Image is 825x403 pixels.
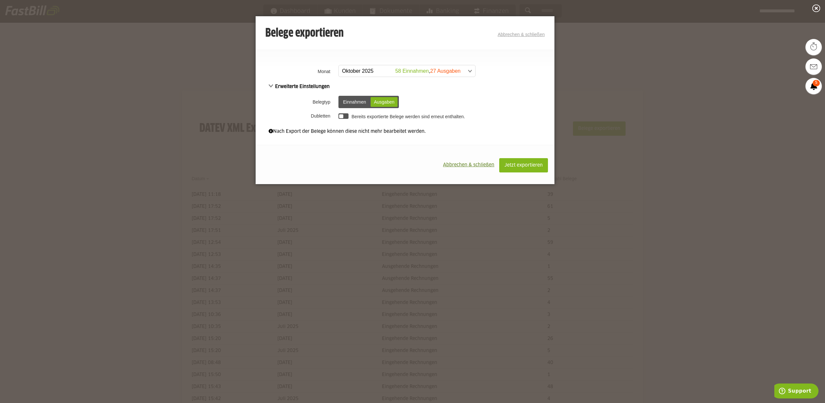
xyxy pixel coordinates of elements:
[498,32,545,37] a: Abbrechen & schließen
[256,94,337,110] th: Belegtyp
[265,27,344,40] h3: Belege exportieren
[256,63,337,80] th: Monat
[438,158,499,172] button: Abbrechen & schließen
[340,97,369,107] div: Einnahmen
[806,78,822,94] a: 5
[351,114,465,119] label: Bereits exportierte Belege werden sind erneut enthalten.
[499,158,548,172] button: Jetzt exportieren
[443,163,494,167] span: Abbrechen & schließen
[371,97,398,107] div: Ausgaben
[269,128,541,135] div: Nach Export der Belege können diese nicht mehr bearbeitet werden.
[269,84,330,89] span: Erweiterte Einstellungen
[256,110,337,121] th: Dubletten
[774,384,819,400] iframe: Öffnet ein Widget, in dem Sie weitere Informationen finden
[504,163,543,168] span: Jetzt exportieren
[813,80,820,86] span: 5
